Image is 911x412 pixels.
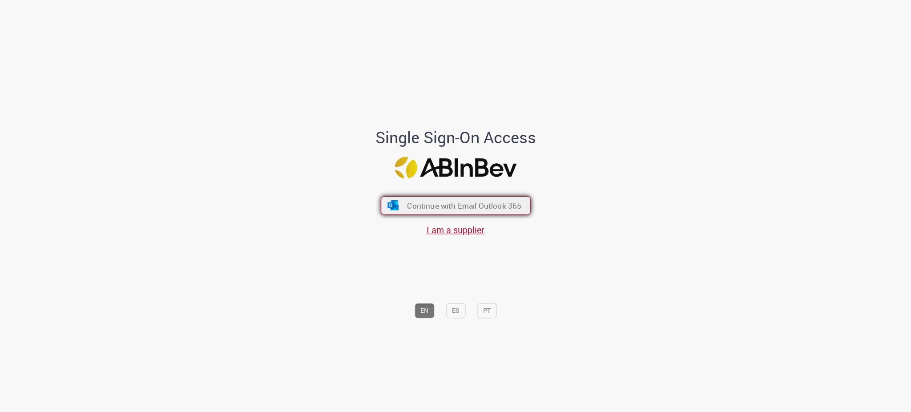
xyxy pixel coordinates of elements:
[427,224,484,236] a: I am a supplier
[446,303,465,318] button: ES
[387,200,399,210] img: ícone Azure/Microsoft 360
[415,303,434,318] button: EN
[332,129,579,146] h1: Single Sign-On Access
[381,196,531,215] button: ícone Azure/Microsoft 360 Continue with Email Outlook 365
[395,157,516,179] img: Logo ABInBev
[407,200,521,210] span: Continue with Email Outlook 365
[477,303,496,318] button: PT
